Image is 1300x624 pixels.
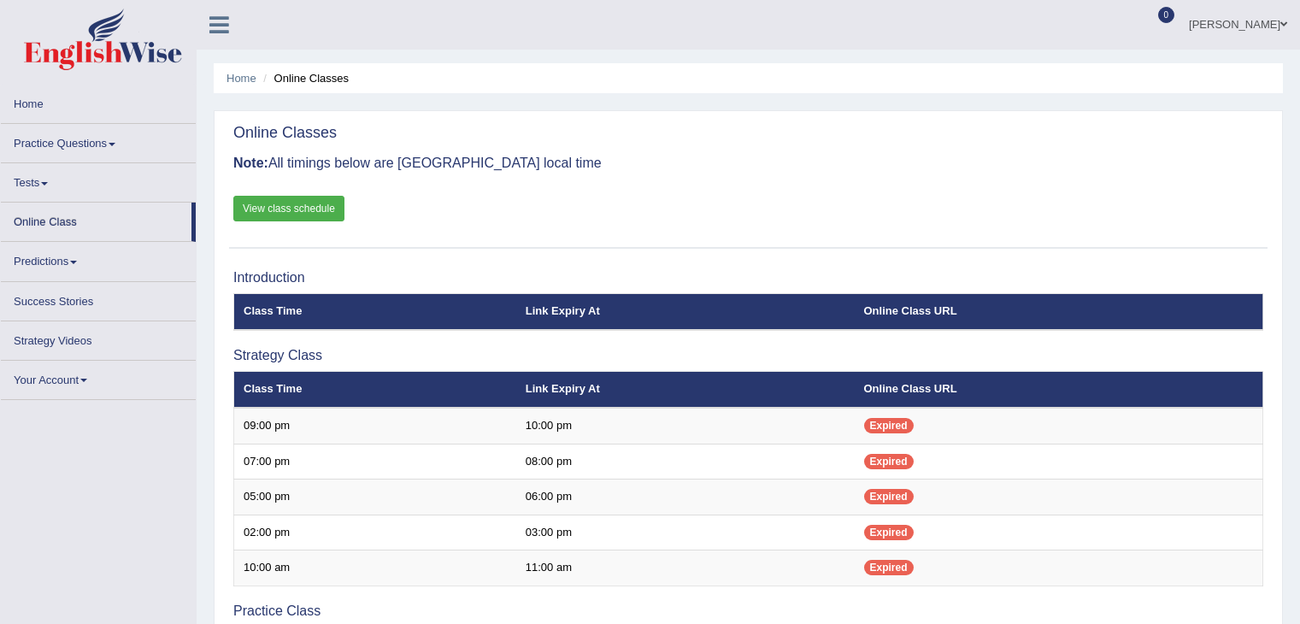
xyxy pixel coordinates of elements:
[226,72,256,85] a: Home
[516,294,855,330] th: Link Expiry At
[234,372,516,408] th: Class Time
[233,125,337,142] h2: Online Classes
[233,156,268,170] b: Note:
[1,203,191,236] a: Online Class
[1,85,196,118] a: Home
[234,480,516,515] td: 05:00 pm
[516,550,855,586] td: 11:00 am
[1,321,196,355] a: Strategy Videos
[516,480,855,515] td: 06:00 pm
[864,489,914,504] span: Expired
[864,560,914,575] span: Expired
[864,418,914,433] span: Expired
[234,515,516,550] td: 02:00 pm
[233,270,1263,286] h3: Introduction
[259,70,349,86] li: Online Classes
[233,156,1263,171] h3: All timings below are [GEOGRAPHIC_DATA] local time
[516,408,855,444] td: 10:00 pm
[516,515,855,550] td: 03:00 pm
[1,163,196,197] a: Tests
[234,408,516,444] td: 09:00 pm
[1,124,196,157] a: Practice Questions
[516,372,855,408] th: Link Expiry At
[864,525,914,540] span: Expired
[855,294,1263,330] th: Online Class URL
[234,294,516,330] th: Class Time
[1158,7,1175,23] span: 0
[1,282,196,315] a: Success Stories
[1,361,196,394] a: Your Account
[516,444,855,480] td: 08:00 pm
[234,444,516,480] td: 07:00 pm
[233,603,1263,619] h3: Practice Class
[233,348,1263,363] h3: Strategy Class
[1,242,196,275] a: Predictions
[855,372,1263,408] th: Online Class URL
[864,454,914,469] span: Expired
[234,550,516,586] td: 10:00 am
[233,196,344,221] a: View class schedule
